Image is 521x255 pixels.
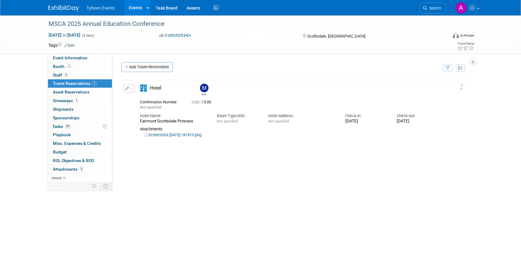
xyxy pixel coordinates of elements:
[460,33,474,38] div: In-Person
[48,97,112,105] a: Giveaways1
[457,42,474,45] div: Event Rating
[53,64,72,69] span: Booth
[62,33,67,38] span: to
[46,18,438,30] div: MSCA 2025 Annual Education Conference
[411,32,474,41] div: Event Format
[64,73,68,77] span: 3
[48,42,74,48] td: Tags
[48,5,79,11] img: ExhibitDay
[53,141,101,146] span: Misc. Expenses & Credits
[52,175,62,180] span: more
[140,119,208,124] div: Fairmont Scottsdale Princess
[53,158,94,163] span: ROI, Objectives & ROO
[145,133,201,137] a: Screenshot [DATE] 181815.png
[53,107,74,112] span: Shipments
[82,34,94,38] span: (5 days)
[200,84,209,92] img: Mark Nelson
[345,113,388,119] div: Check-in:
[53,149,67,154] span: Budget
[217,113,259,119] div: Room Type/Info:
[268,113,336,119] div: Hotel Address:
[53,73,68,78] span: Staff
[100,182,112,190] td: Toggle Event Tabs
[140,113,208,119] div: Hotel Name:
[192,100,214,104] span: 0.00
[307,34,365,38] span: Scottsdale, [GEOGRAPHIC_DATA]
[419,3,447,14] a: Search
[53,115,79,120] span: Sponsorships
[192,100,204,104] span: Cost: $
[52,124,71,129] span: Tasks
[397,119,439,124] div: [DATE]
[79,167,84,171] span: 5
[89,182,100,190] td: Personalize Event Tab Strip
[455,2,467,14] img: Angie Nichols
[157,32,194,39] button: Committed
[48,71,112,79] a: Staff3
[48,174,112,182] a: more
[150,85,161,91] span: Hotel
[217,119,237,123] span: Not specified
[65,124,71,129] span: 0%
[92,81,97,86] span: 1
[397,113,439,119] div: Check-out:
[460,84,463,90] i: Click and drag to move item
[48,148,112,156] a: Budget
[427,6,441,10] span: Search
[64,43,74,48] a: Edit
[198,84,209,96] div: Mark Nelson
[53,132,71,137] span: Playbook
[48,131,112,139] a: Playbook
[453,33,459,38] img: Format-Inperson.png
[48,54,112,62] a: Event Information
[268,119,289,123] span: Not specified
[86,6,115,10] span: Tyfoom Events
[140,85,147,92] i: Hotel
[53,98,79,103] span: Giveaways
[48,165,112,173] a: Attachments5
[74,98,79,103] span: 1
[53,55,87,60] span: Event Information
[140,127,439,132] div: Attachments:
[140,105,162,110] span: Not specified
[48,32,81,38] span: [DATE] [DATE]
[345,119,388,124] div: [DATE]
[48,105,112,114] a: Shipments
[121,62,173,72] a: Add Travel Reservation
[48,79,112,88] a: Travel Reservations1
[48,62,112,71] a: Booth
[53,81,97,86] span: Travel Reservations
[200,92,208,96] div: Mark Nelson
[140,98,182,105] div: Confirmation Number:
[48,122,112,131] a: Tasks0%
[53,167,84,172] span: Attachments
[48,157,112,165] a: ROI, Objectives & ROO
[48,139,112,148] a: Misc. Expenses & Credits
[66,64,72,69] span: Booth not reserved yet
[53,90,89,94] span: Asset Reservations
[446,66,450,70] i: Filter by Traveler
[48,114,112,122] a: Sponsorships
[48,88,112,96] a: Asset Reservations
